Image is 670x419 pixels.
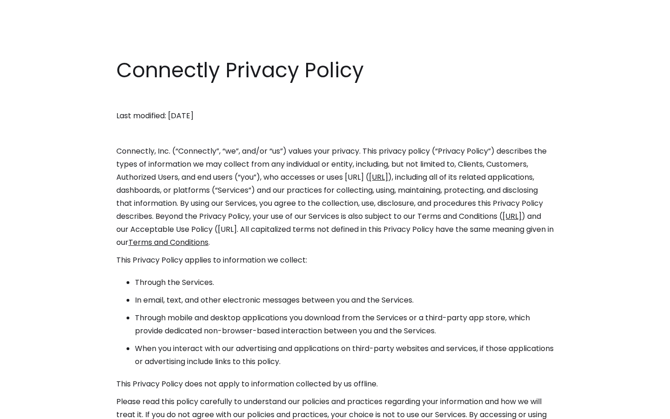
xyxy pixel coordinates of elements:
[135,342,554,368] li: When you interact with our advertising and applications on third-party websites and services, if ...
[116,145,554,249] p: Connectly, Inc. (“Connectly”, “we”, and/or “us”) values your privacy. This privacy policy (“Priva...
[135,311,554,338] li: Through mobile and desktop applications you download from the Services or a third-party app store...
[116,92,554,105] p: ‍
[9,402,56,416] aside: Language selected: English
[128,237,208,248] a: Terms and Conditions
[116,127,554,140] p: ‍
[116,254,554,267] p: This Privacy Policy applies to information we collect:
[116,109,554,122] p: Last modified: [DATE]
[502,211,522,222] a: [URL]
[135,276,554,289] li: Through the Services.
[369,172,388,182] a: [URL]
[116,56,554,85] h1: Connectly Privacy Policy
[135,294,554,307] li: In email, text, and other electronic messages between you and the Services.
[116,378,554,391] p: This Privacy Policy does not apply to information collected by us offline.
[19,403,56,416] ul: Language list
